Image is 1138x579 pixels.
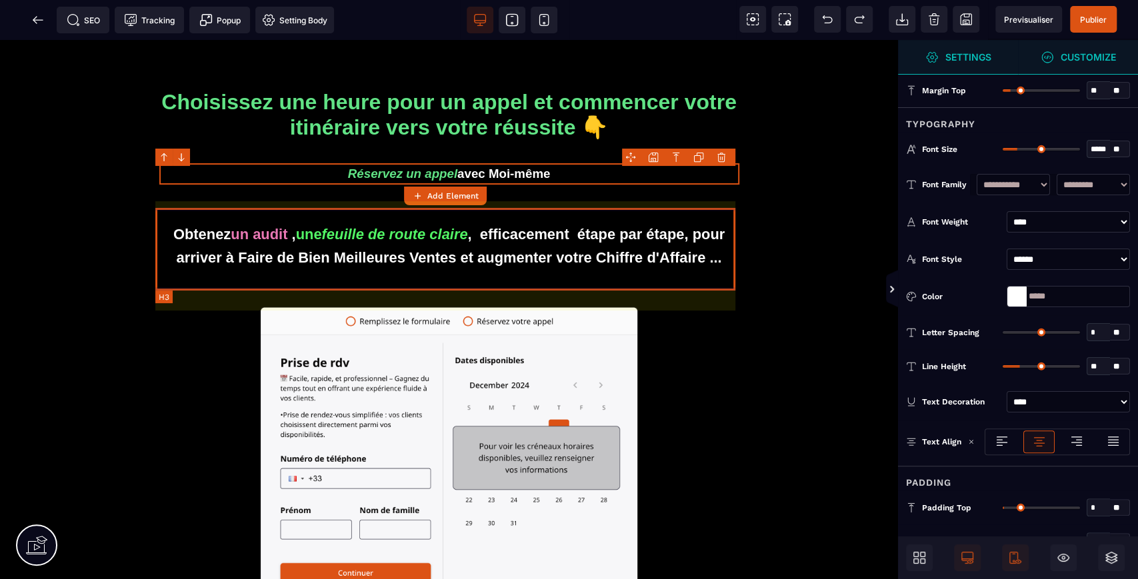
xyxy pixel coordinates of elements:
[159,183,739,229] h3: Obtenez , , efficacement étape par étape, pour arriver à Faire de Bien Meilleures Ventes et augme...
[906,435,961,448] p: Text Align
[945,52,991,62] strong: Settings
[159,43,739,107] h1: Choisissez une heure pour un appel et commencer votre itinéraire vers votre réussite 👇
[922,361,966,372] span: Line Height
[1050,544,1077,571] span: Hide/Show Block
[1004,15,1053,25] span: Previsualiser
[922,327,979,338] span: Letter Spacing
[922,253,1001,266] div: Font Style
[262,13,327,27] span: Setting Body
[898,107,1138,132] div: Typography
[739,6,766,33] span: View components
[67,13,100,27] span: SEO
[898,466,1138,490] div: Padding
[1018,40,1138,75] span: Open Style Manager
[124,13,175,27] span: Tracking
[922,290,1001,303] div: Color
[427,191,479,201] strong: Add Element
[1002,544,1029,571] span: Mobile Only
[199,13,241,27] span: Popup
[922,215,1001,229] div: Font Weight
[771,6,798,33] span: Screenshot
[922,144,957,155] span: Font Size
[1080,15,1107,25] span: Publier
[1061,52,1116,62] strong: Customize
[968,438,975,445] img: loading
[906,544,933,571] span: Open Blocks
[954,544,981,571] span: Desktop Only
[159,123,739,145] h3: avec Moi-même
[1098,544,1125,571] span: Open Layers
[995,6,1062,33] span: Preview
[922,502,971,513] span: Padding Top
[922,395,1001,408] div: Text Decoration
[348,127,457,141] i: Réservez un appel
[898,40,1018,75] span: Settings
[404,187,487,205] button: Add Element
[922,85,966,96] span: Margin Top
[922,178,970,191] div: Font Family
